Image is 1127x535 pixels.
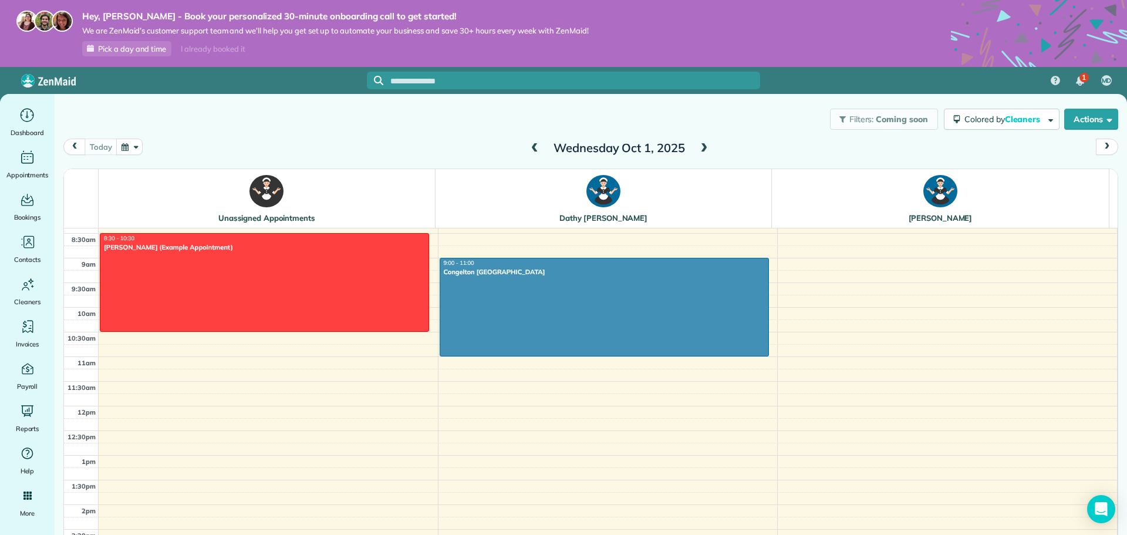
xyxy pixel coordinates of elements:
[77,309,96,318] span: 10am
[85,139,117,154] button: today
[16,423,39,435] span: Reports
[14,296,41,308] span: Cleaners
[923,175,957,207] img: Ma
[1102,76,1112,86] span: MD
[444,260,474,267] span: 9:00 - 11:00
[63,139,86,154] button: prev
[5,402,50,435] a: Reports
[1087,495,1115,523] div: Open Intercom Messenger
[1064,109,1118,130] button: Actions
[68,383,96,392] span: 11:30am
[16,338,39,350] span: Invoices
[5,233,50,265] a: Contacts
[1096,139,1118,154] button: next
[374,76,383,85] svg: Focus search
[876,114,929,125] span: Coming soon
[82,457,96,466] span: 1pm
[21,465,35,477] span: Help
[82,507,96,515] span: 2pm
[82,260,96,268] span: 9am
[249,175,284,207] img: !
[5,106,50,139] a: Dashboard
[435,169,772,228] th: Dathy [PERSON_NAME]
[20,507,35,519] span: More
[5,317,50,350] a: Invoices
[68,334,96,342] span: 10:30am
[5,148,50,181] a: Appointments
[52,11,73,32] img: michelle-19f622bdf1676172e81f8f8fba1fb50e276960ebfe0243fe18214015130c80e4.jpg
[586,175,620,207] img: Da
[99,169,436,228] th: Unassigned Appointments
[367,76,383,85] button: Focus search
[5,444,50,477] a: Help
[98,44,166,53] span: Pick a day and time
[16,11,38,32] img: maria-72a9807cf96188c08ef61303f053569d2e2a8a1cde33d635c8a3ac13582a053d.jpg
[82,41,171,56] a: Pick a day and time
[174,42,252,56] div: I already booked it
[6,169,49,181] span: Appointments
[34,11,55,32] img: jorge-587dff0eeaa6aab1f244e6dc62b8924c3b6ad411094392a53c71c6c4a576187d.jpg
[82,26,589,36] span: We are ZenMaid’s customer support team and we’ll help you get set up to automate your business an...
[11,127,44,139] span: Dashboard
[17,381,38,392] span: Payroll
[772,169,1109,228] th: [PERSON_NAME]
[103,243,426,251] div: [PERSON_NAME] (Example Appointment)
[5,190,50,223] a: Bookings
[546,142,693,154] h2: Wednesday Oct 1, 2025
[1068,68,1092,94] div: 1 unread notifications
[72,285,96,293] span: 9:30am
[1082,73,1086,82] span: 1
[1041,67,1127,94] nav: Main
[14,254,41,265] span: Contacts
[964,114,1044,125] span: Colored by
[82,11,589,22] strong: Hey, [PERSON_NAME] - Book your personalized 30-minute onboarding call to get started!
[72,482,96,490] span: 1:30pm
[72,235,96,244] span: 8:30am
[1005,114,1042,125] span: Cleaners
[443,268,765,276] div: Congelton [GEOGRAPHIC_DATA]
[77,408,96,416] span: 12pm
[849,114,874,125] span: Filters:
[77,359,96,367] span: 11am
[68,433,96,441] span: 12:30pm
[944,109,1059,130] button: Colored byCleaners
[5,275,50,308] a: Cleaners
[14,211,41,223] span: Bookings
[104,235,134,242] span: 8:30 - 10:30
[5,359,50,392] a: Payroll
